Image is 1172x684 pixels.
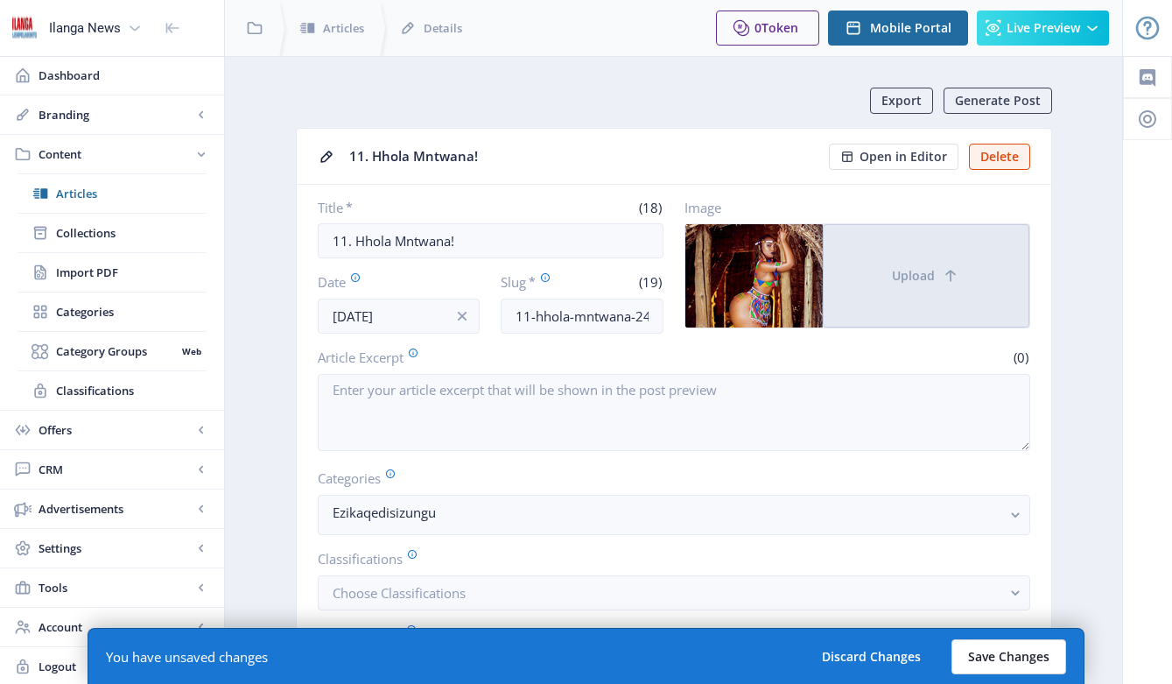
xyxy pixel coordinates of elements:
button: Save Changes [951,639,1066,674]
span: Content [39,145,193,163]
button: Discard Changes [805,639,937,674]
a: Collections [18,214,207,252]
span: Details [424,19,462,37]
span: Generate Post [955,94,1041,108]
label: Article Excerpt [318,348,667,367]
a: Category GroupsWeb [18,332,207,370]
span: Articles [323,19,364,37]
span: Upload [892,269,935,283]
span: (0) [1011,349,1030,366]
label: Show Article on Table of Contents (TOC) [684,624,1016,642]
label: Image [684,199,1016,216]
span: Import PDF [56,264,207,281]
span: Advertisements [39,500,193,518]
button: Delete [969,144,1030,170]
label: Categories [318,469,1016,488]
input: this-is-how-a-slug-looks-like [501,299,663,334]
button: Export [870,88,933,114]
a: Classifications [18,371,207,410]
label: Date [318,272,467,292]
span: Live Preview [1007,21,1080,35]
span: Category Groups [56,342,176,360]
button: Open in Editor [829,144,958,170]
span: Export [881,94,922,108]
button: Mobile Portal [828,11,968,46]
span: Articles [56,185,207,202]
button: Upload [823,224,1029,328]
a: Categories [18,293,207,331]
span: (18) [636,199,663,216]
button: Ezikaqedisizungu [318,495,1030,535]
span: Dashboard [39,67,210,84]
button: 0Token [716,11,819,46]
a: Import PDF [18,253,207,292]
span: Mobile Portal [870,21,951,35]
span: Collections [56,224,207,242]
label: Slug [501,272,575,292]
input: Publishing Date [318,299,481,334]
nb-badge: Web [176,342,207,360]
label: Title [318,199,484,216]
span: Account [39,618,193,636]
div: 11. Hhola Mntwana! [349,143,818,170]
span: CRM [39,461,193,478]
span: Settings [39,539,193,557]
img: 6e32966d-d278-493e-af78-9af65f0c2223.png [11,14,39,42]
span: (19) [636,273,663,291]
span: Logout [39,658,210,675]
nb-select-label: Ezikaqedisizungu [333,502,1001,523]
input: Type Article Title ... [318,223,663,258]
div: Ilanga News [49,9,121,47]
span: Choose Classifications [333,584,466,602]
span: Categories [56,303,207,321]
button: Live Preview [977,11,1109,46]
a: Articles [18,174,207,213]
div: You have unsaved changes [106,648,268,666]
span: Tools [39,579,193,596]
span: Branding [39,106,193,123]
span: Offers [39,421,193,439]
button: info [445,299,480,334]
label: Classifications [318,549,1016,568]
span: Classifications [56,382,207,399]
span: Token [761,19,798,36]
label: Unlock Type [318,624,649,644]
nb-icon: info [453,307,471,325]
span: Open in Editor [860,150,947,164]
button: Generate Post [944,88,1052,114]
button: Choose Classifications [318,575,1030,610]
